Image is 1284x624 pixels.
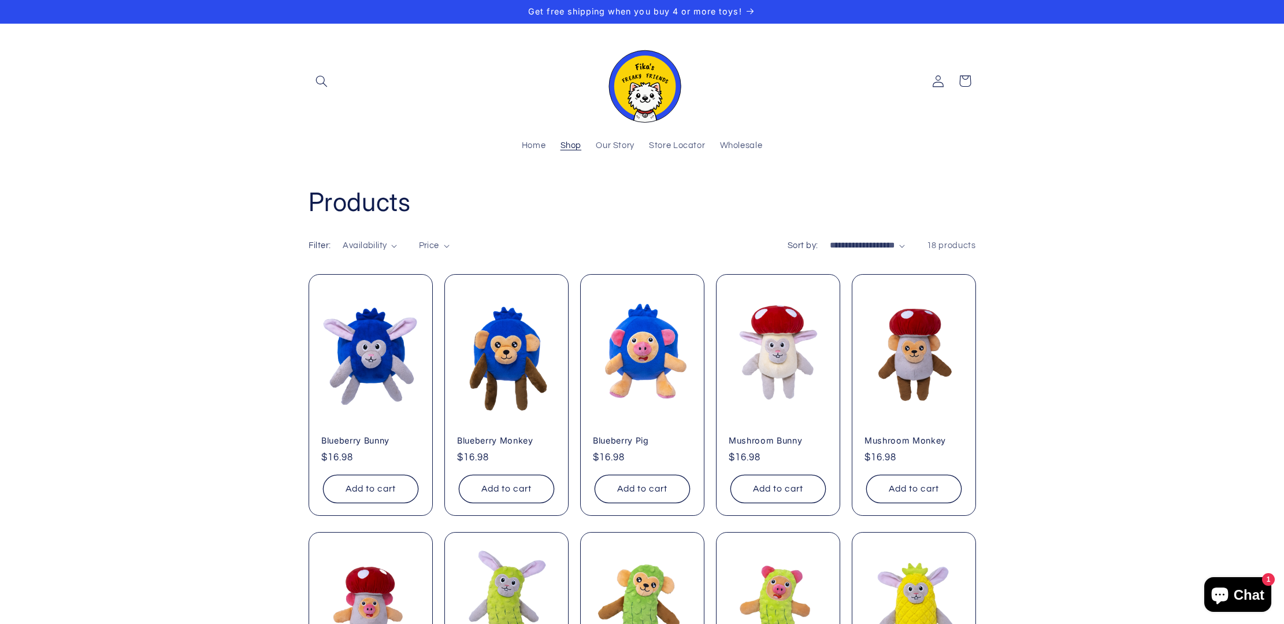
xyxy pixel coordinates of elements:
[419,241,439,250] span: Price
[730,475,826,503] button: Add to cart
[309,68,335,94] summary: Search
[522,141,546,152] span: Home
[597,35,687,127] a: Fika's Freaky Friends
[596,141,634,152] span: Our Story
[321,435,420,446] a: Blueberry Bunny
[649,141,705,152] span: Store Locator
[457,435,556,446] a: Blueberry Monkey
[866,475,962,503] button: Add to cart
[864,435,963,446] a: Mushroom Monkey
[788,241,818,250] label: Sort by:
[589,134,642,159] a: Our Story
[720,141,763,152] span: Wholesale
[459,475,554,503] button: Add to cart
[553,134,589,159] a: Shop
[927,241,976,250] span: 18 products
[343,239,397,252] summary: Availability (0 selected)
[528,6,741,16] span: Get free shipping when you buy 4 or more toys!
[593,435,692,446] a: Blueberry Pig
[514,134,553,159] a: Home
[419,239,450,252] summary: Price
[602,40,682,123] img: Fika's Freaky Friends
[343,241,387,250] span: Availability
[1201,577,1275,615] inbox-online-store-chat: Shopify online store chat
[323,475,418,503] button: Add to cart
[712,134,770,159] a: Wholesale
[309,239,331,252] h2: Filter:
[309,186,976,219] h1: Products
[595,475,690,503] button: Add to cart
[729,435,827,446] a: Mushroom Bunny
[642,134,712,159] a: Store Locator
[561,141,582,152] span: Shop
